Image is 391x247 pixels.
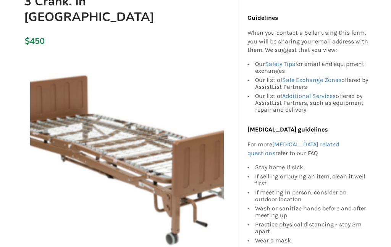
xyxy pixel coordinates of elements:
[265,60,295,67] a: Safety Tips
[247,29,369,55] p: When you contact a Seller using this form, you will be sharing your email address with them. We s...
[255,220,369,236] div: Practice physical distancing - stay 2m apart
[247,14,278,21] b: Guidelines
[255,75,369,91] div: Our list of offered by AssistList Partners
[247,126,328,133] b: [MEDICAL_DATA] guidelines
[282,76,341,83] a: Safe Exchange Zones
[282,92,336,99] a: Additional Services
[255,204,369,220] div: Wash or sanitize hands before and after meeting up
[255,164,369,172] div: Stay home if sick
[255,172,369,188] div: If selling or buying an item, clean it well first
[255,188,369,204] div: If meeting in person, consider an outdoor location
[255,91,369,113] div: Our list of offered by AssistList Partners, such as equipment repair and delivery
[25,36,26,47] div: $450
[255,61,369,75] div: Our for email and equipment exchanges
[247,141,339,157] a: [MEDICAL_DATA] related questions
[255,236,369,244] div: Wear a mask
[247,140,369,158] p: For more refer to our FAQ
